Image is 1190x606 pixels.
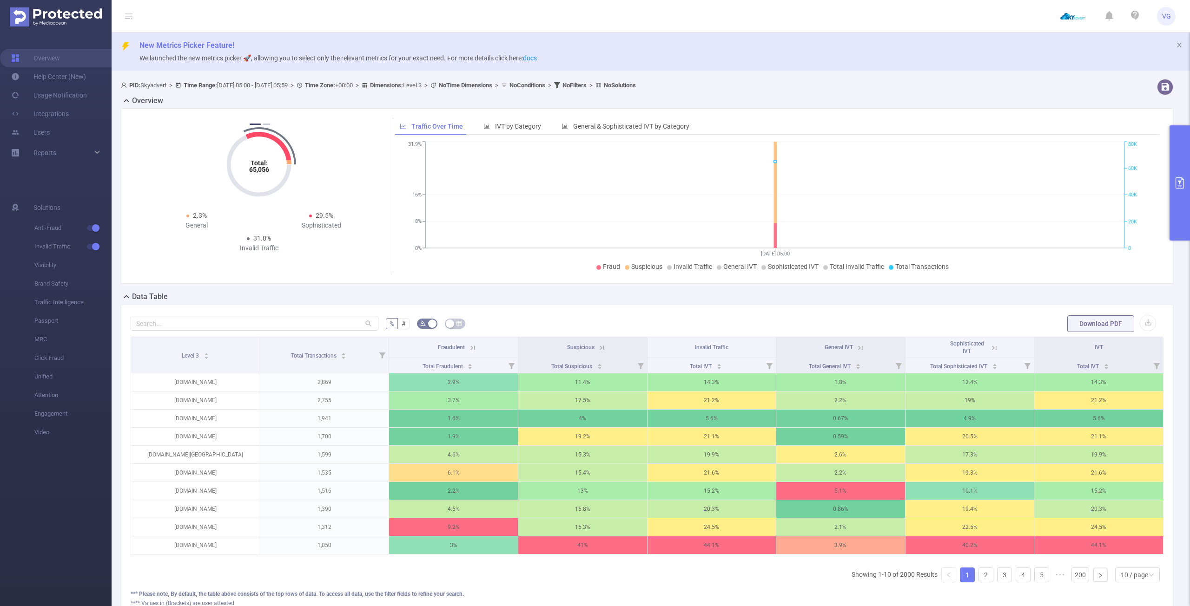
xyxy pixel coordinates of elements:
[1034,500,1163,518] p: 20.3%
[906,391,1034,409] p: 19%
[34,274,112,293] span: Brand Safety
[408,142,422,148] tspan: 31.9%
[1034,391,1163,409] p: 21.2%
[263,124,270,125] button: 2
[341,352,346,357] div: Sort
[518,536,647,554] p: 41%
[34,219,112,237] span: Anti-Fraud
[906,500,1034,518] p: 19.4%
[518,518,647,536] p: 15.3%
[695,344,728,351] span: Invalid Traffic
[129,82,140,89] b: PID:
[253,235,271,242] span: 31.8%
[389,410,518,427] p: 1.6%
[509,82,545,89] b: No Conditions
[545,82,554,89] span: >
[648,391,776,409] p: 21.2%
[260,391,389,409] p: 2,755
[562,82,587,89] b: No Filters
[648,428,776,445] p: 21.1%
[960,567,975,582] li: 1
[825,344,853,351] span: General IVT
[204,352,209,354] i: icon: caret-up
[11,49,60,67] a: Overview
[567,344,595,351] span: Suspicious
[809,363,852,370] span: Total General IVT
[631,263,662,270] span: Suspicious
[34,404,112,423] span: Engagement
[1034,446,1163,463] p: 19.9%
[1121,568,1148,582] div: 10 / page
[946,572,952,578] i: icon: left
[776,518,905,536] p: 2.1%
[992,362,997,365] i: icon: caret-up
[768,263,819,270] span: Sophisticated IVT
[131,446,260,463] p: [DOMAIN_NAME][GEOGRAPHIC_DATA]
[906,464,1034,482] p: 19.3%
[1071,567,1089,582] li: 200
[1128,245,1131,251] tspan: 0
[468,365,473,368] i: icon: caret-down
[776,464,905,482] p: 2.2%
[389,518,518,536] p: 9.2%
[34,312,112,330] span: Passport
[389,464,518,482] p: 6.1%
[1034,482,1163,500] p: 15.2%
[260,428,389,445] p: 1,700
[648,500,776,518] p: 20.3%
[776,373,905,391] p: 1.8%
[131,428,260,445] p: [DOMAIN_NAME]
[1021,358,1034,373] i: Filter menu
[906,373,1034,391] p: 12.4%
[402,320,406,327] span: #
[723,263,757,270] span: General IVT
[34,293,112,312] span: Traffic Intelligence
[906,518,1034,536] p: 22.5%
[260,464,389,482] p: 1,535
[674,263,712,270] span: Invalid Traffic
[132,95,163,106] h2: Overview
[518,391,647,409] p: 17.5%
[1034,428,1163,445] p: 21.1%
[305,82,335,89] b: Time Zone:
[389,536,518,554] p: 3%
[648,482,776,500] p: 15.2%
[260,518,389,536] p: 1,312
[1072,568,1089,582] a: 200
[389,373,518,391] p: 2.9%
[855,362,861,368] div: Sort
[422,82,430,89] span: >
[389,446,518,463] p: 4.6%
[204,352,209,357] div: Sort
[1128,165,1137,171] tspan: 60K
[573,123,689,130] span: General & Sophisticated IVT by Category
[139,41,234,50] span: New Metrics Picker Feature!
[1104,365,1109,368] i: icon: caret-down
[518,482,647,500] p: 13%
[423,363,464,370] span: Total Fraudulent
[998,568,1011,582] a: 3
[1077,363,1100,370] span: Total IVT
[518,464,647,482] p: 15.4%
[34,330,112,349] span: MRC
[389,428,518,445] p: 1.9%
[132,291,168,302] h2: Data Table
[518,500,647,518] p: 15.8%
[906,536,1034,554] p: 40.2%
[492,82,501,89] span: >
[400,123,406,130] i: icon: line-chart
[468,362,473,365] i: icon: caret-up
[978,567,993,582] li: 2
[597,362,602,365] i: icon: caret-up
[250,124,261,125] button: 1
[997,567,1012,582] li: 3
[260,482,389,500] p: 1,516
[260,536,389,554] p: 1,050
[960,568,974,582] a: 1
[518,373,647,391] p: 11.4%
[634,358,647,373] i: Filter menu
[131,482,260,500] p: [DOMAIN_NAME]
[260,500,389,518] p: 1,390
[10,7,102,26] img: Protected Media
[131,391,260,409] p: [DOMAIN_NAME]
